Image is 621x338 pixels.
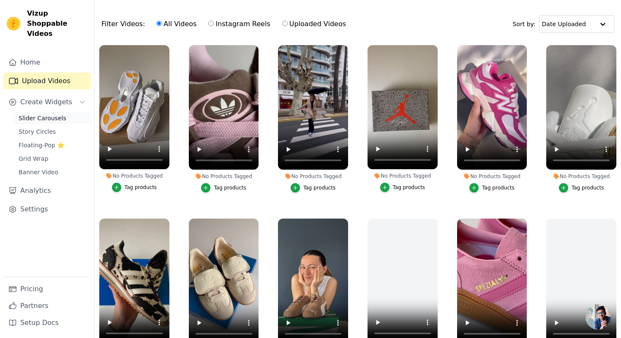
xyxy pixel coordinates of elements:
a: Grid Wrap [14,153,91,165]
div: No Products Tagged [368,173,438,179]
span: Vizup Shoppable Videos [27,8,87,39]
button: Tag products [112,183,157,192]
input: All Videos [156,21,162,26]
div: Sort by: [513,15,615,33]
div: Tag products [214,184,246,191]
div: No Products Tagged [278,173,348,180]
label: Instagram Reels [208,19,270,30]
button: Create Widgets [3,94,91,111]
a: Story Circles [14,126,91,138]
a: Analytics [3,182,91,199]
a: Setup Docs [3,314,91,331]
label: All Videos [156,19,197,30]
button: Tag products [201,183,246,192]
span: Floating-Pop ⭐ [19,141,64,149]
div: Tag products [125,184,157,191]
div: Tag products [393,184,425,191]
button: Tag products [291,183,336,192]
div: No Products Tagged [457,173,527,180]
a: Pricing [3,281,91,297]
a: Settings [3,201,91,218]
div: Tag products [482,184,515,191]
span: Story Circles [19,127,56,136]
button: Tag products [559,183,604,192]
a: Floating-Pop ⭐ [14,139,91,151]
input: Instagram Reels [208,21,214,26]
input: Uploaded Videos [282,21,288,26]
span: Grid Wrap [19,154,48,163]
a: Slider Carousels [14,112,91,124]
div: Tag products [572,184,604,191]
button: Tag products [469,183,515,192]
a: Partners [3,297,91,314]
img: Vizup [7,17,20,30]
a: Upload Videos [3,73,91,89]
div: No Products Tagged [99,173,169,179]
div: Tag products [303,184,336,191]
span: Banner Video [19,168,58,176]
div: Ouvrir le chat [586,304,611,330]
a: Banner Video [14,166,91,178]
div: No Products Tagged [189,173,259,180]
a: Home [3,54,91,71]
div: Filter Videos: [101,14,351,34]
span: Create Widgets [20,97,72,107]
label: Uploaded Videos [282,19,346,30]
span: Slider Carousels [19,114,66,122]
div: No Products Tagged [546,173,616,180]
button: Tag products [380,183,425,192]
